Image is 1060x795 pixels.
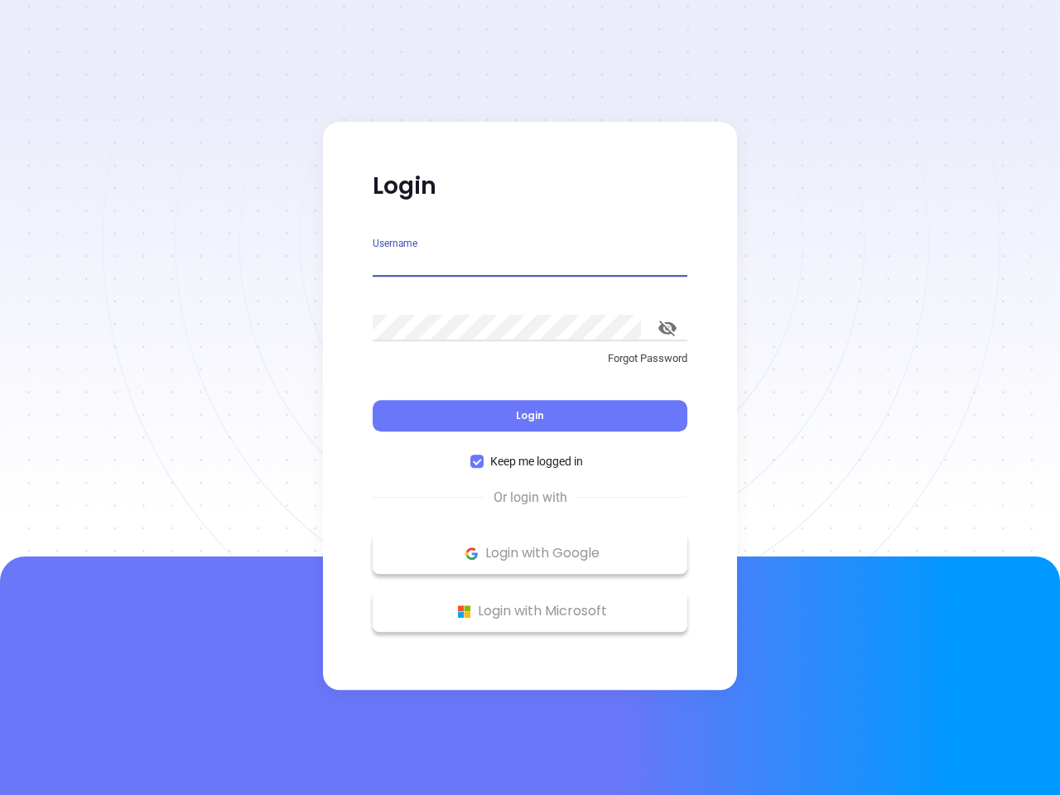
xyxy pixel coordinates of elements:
[381,599,679,624] p: Login with Microsoft
[461,543,482,564] img: Google Logo
[373,590,687,632] button: Microsoft Logo Login with Microsoft
[373,350,687,380] a: Forgot Password
[648,308,687,348] button: toggle password visibility
[381,541,679,566] p: Login with Google
[485,488,576,508] span: Or login with
[516,408,544,422] span: Login
[373,238,417,248] label: Username
[373,532,687,574] button: Google Logo Login with Google
[373,171,687,201] p: Login
[484,452,590,470] span: Keep me logged in
[373,400,687,431] button: Login
[454,601,475,622] img: Microsoft Logo
[373,350,687,367] p: Forgot Password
